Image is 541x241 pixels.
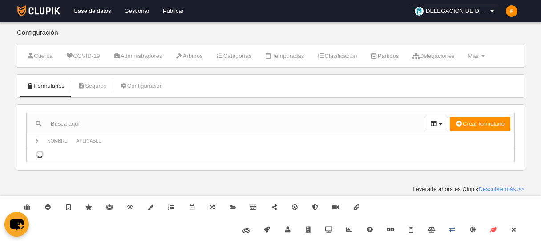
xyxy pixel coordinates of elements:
[450,117,510,131] button: Crear formulario
[17,29,524,45] div: Configuración
[426,7,488,16] span: DELEGACIÓN DE DEPORTES AYUNTAMIENTO DE [GEOGRAPHIC_DATA]
[415,7,424,16] img: OaW5YbJxXZzo.30x30.jpg
[73,79,112,93] a: Seguros
[61,49,105,63] a: COVID-19
[506,5,517,17] img: c2l6ZT0zMHgzMCZmcz05JnRleHQ9RiZiZz1mYjhjMDA%3D.png
[22,49,57,63] a: Cuenta
[108,49,167,63] a: Administradores
[412,185,524,193] div: Leverade ahora es Clupik
[366,49,404,63] a: Partidos
[407,49,459,63] a: Delegaciones
[411,4,499,19] a: DELEGACIÓN DE DEPORTES AYUNTAMIENTO DE [GEOGRAPHIC_DATA]
[211,49,257,63] a: Categorías
[171,49,208,63] a: Árbitros
[4,212,29,237] button: chat-button
[463,49,489,63] a: Más
[27,117,424,131] input: Busca aquí
[242,228,250,233] img: fiware.svg
[478,186,524,192] a: Descubre más >>
[312,49,362,63] a: Clasificación
[115,79,168,93] a: Configuración
[468,53,479,59] span: Más
[22,79,69,93] a: Formularios
[47,139,68,143] span: Nombre
[17,5,61,16] img: Clupik
[260,49,309,63] a: Temporadas
[77,139,102,143] span: Aplicable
